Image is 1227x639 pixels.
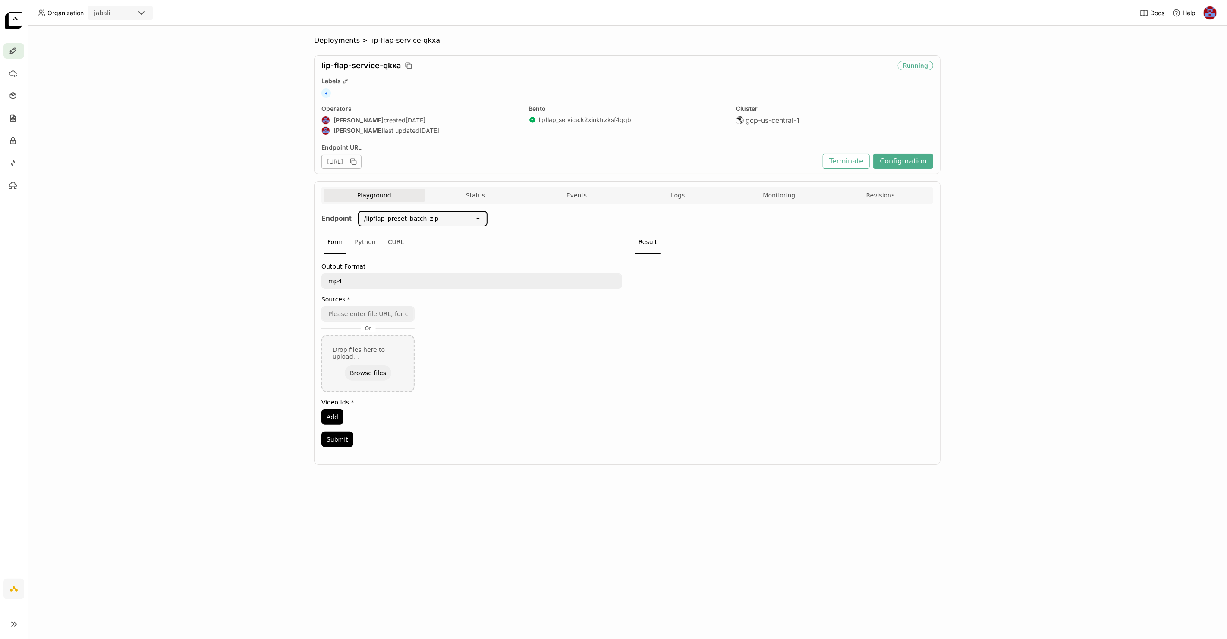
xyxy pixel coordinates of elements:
[1140,9,1164,17] a: Docs
[321,105,519,113] div: Operators
[419,127,439,135] span: [DATE]
[1150,9,1164,17] span: Docs
[746,116,799,125] span: gcp-us-central-1
[364,214,439,223] div: /lipflap_preset_batch_zip
[321,399,622,406] label: Video Ids *
[351,231,379,254] div: Python
[321,263,622,270] label: Output Format
[873,154,933,169] button: Configuration
[361,325,375,332] span: Or
[324,231,346,254] div: Form
[322,116,330,124] img: Jhonatan Oliveira
[333,116,384,124] strong: [PERSON_NAME]
[321,155,362,169] div: [URL]
[321,77,933,85] div: Labels
[321,296,622,303] label: Sources *
[324,189,425,202] button: Playground
[333,346,403,360] div: Drop files here to upload...
[440,214,440,223] input: Selected /lipflap_preset_batch_zip.
[314,36,360,45] span: Deployments
[370,36,440,45] span: lip-flap-service-qkxa
[425,189,526,202] button: Status
[321,126,519,135] div: last updated
[322,274,621,288] textarea: mp4
[321,144,818,151] div: Endpoint URL
[322,307,414,321] input: Please enter file URL, for example: https://example.com/file_url
[539,116,632,124] a: lipflap_service:k2xinktrzksf4qqb
[1172,9,1196,17] div: Help
[830,189,931,202] button: Revisions
[526,189,627,202] button: Events
[1183,9,1196,17] span: Help
[384,231,408,254] div: CURL
[321,116,519,125] div: created
[94,9,110,17] div: jabali
[321,432,353,447] button: Submit
[333,127,384,135] strong: [PERSON_NAME]
[345,365,391,381] button: Browse files
[47,9,84,17] span: Organization
[736,105,933,113] div: Cluster
[5,12,22,29] img: logo
[635,231,661,254] div: Result
[1204,6,1217,19] img: Jhonatan Oliveira
[360,36,370,45] span: >
[322,127,330,135] img: Jhonatan Oliveira
[321,409,343,425] button: Add
[823,154,870,169] button: Terminate
[475,215,481,222] svg: open
[729,189,830,202] button: Monitoring
[321,88,331,98] span: +
[321,61,401,70] span: lip-flap-service-qkxa
[627,189,729,202] button: Logs
[314,36,941,45] nav: Breadcrumbs navigation
[406,116,425,124] span: [DATE]
[321,214,352,222] strong: Endpoint
[898,61,933,70] div: Running
[529,105,726,113] div: Bento
[111,9,112,18] input: Selected jabali.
